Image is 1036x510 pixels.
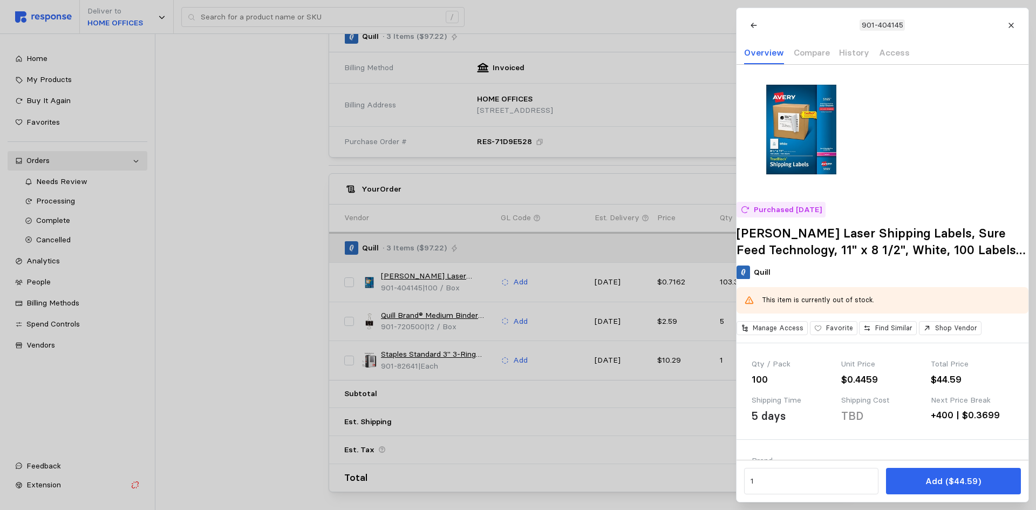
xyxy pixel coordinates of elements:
div: $0.4459 [841,372,923,387]
button: Favorite [809,321,857,336]
div: Brand [752,455,878,467]
p: Favorite [826,323,853,333]
div: Total Price [931,358,1013,370]
p: Compare [793,46,829,59]
p: Quill [754,267,771,278]
p: Shop Vendor [935,323,977,333]
img: sp45444657_s7 [737,65,866,194]
p: Overview [744,46,784,59]
div: Shipping Cost [841,395,923,406]
div: Unit Price [841,358,923,370]
p: Purchased [DATE] [753,204,821,216]
button: Find Similar [859,321,917,336]
h2: [PERSON_NAME] Laser Shipping Labels, Sure Feed Technology, 11" x 8 1/2", White, 100 Labels Per Pa... [737,225,1028,258]
div: $44.59 [931,372,1013,387]
div: 100 [752,372,834,387]
input: Qty [750,472,872,491]
div: TBD [841,408,863,424]
button: Add ($44.59) [886,468,1020,494]
div: This item is currently out of stock. [761,295,1020,305]
div: Shipping Time [752,395,834,406]
p: Add ($44.59) [925,474,981,488]
div: 5 days [752,408,786,424]
div: Next Price Break [931,395,1013,406]
button: Manage Access [737,321,808,336]
p: Find Similar [875,323,912,333]
p: Access [878,46,909,59]
p: 901-404145 [861,19,903,31]
button: Shop Vendor [918,321,981,336]
p: History [839,46,869,59]
div: +400 | $0.3699 [931,408,1013,423]
p: Manage Access [753,323,803,333]
div: Qty / Pack [752,358,834,370]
